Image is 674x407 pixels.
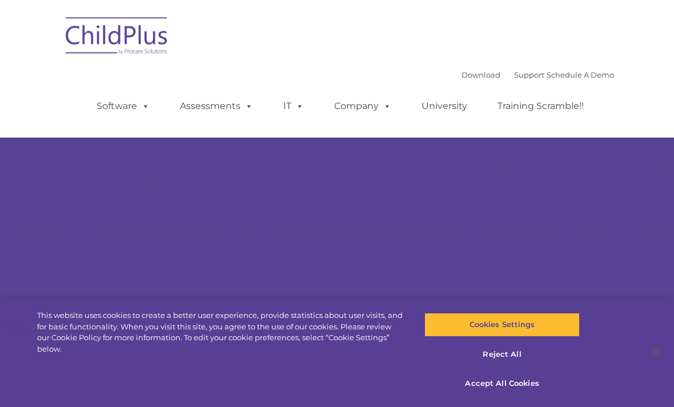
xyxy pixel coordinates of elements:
[168,95,264,118] a: Assessments
[547,70,614,79] a: Schedule A Demo
[424,342,579,366] button: Reject All
[486,95,595,118] a: Training Scramble!!
[462,70,500,79] a: Download
[60,9,174,66] img: ChildPlus by Procare Solutions
[424,372,579,396] button: Accept All Cookies
[514,70,544,79] a: Support
[323,95,403,118] a: Company
[37,310,404,354] div: This website uses cookies to create a better user experience, provide statistics about user visit...
[424,313,579,337] button: Cookies Settings
[410,95,479,118] a: University
[462,70,614,79] font: |
[272,95,315,118] a: IT
[643,339,668,364] button: Close
[85,95,161,118] a: Software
